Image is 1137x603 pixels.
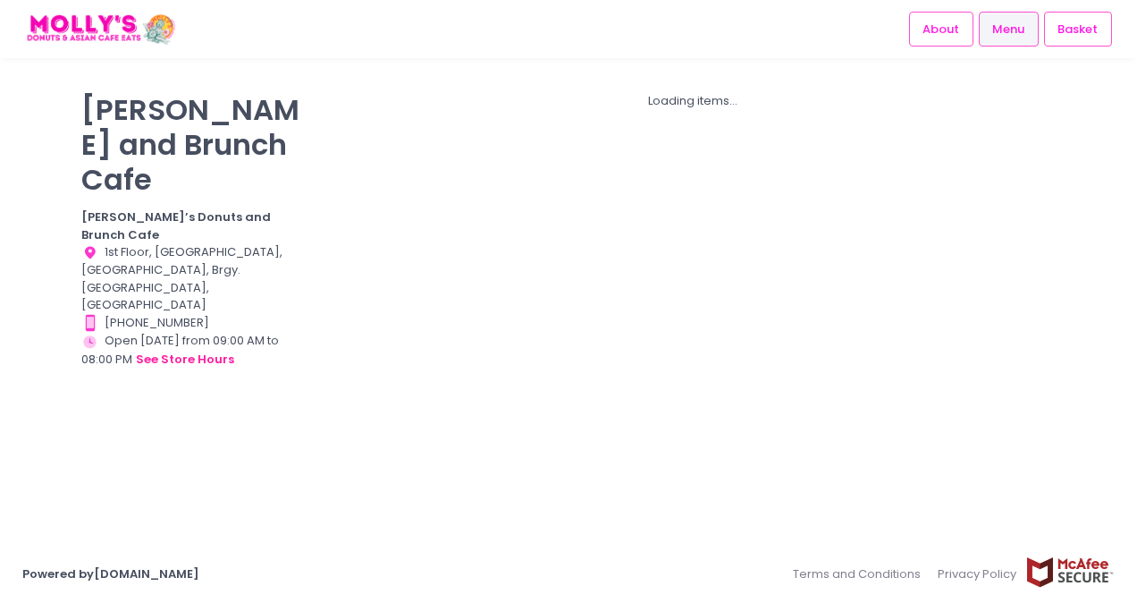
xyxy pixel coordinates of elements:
img: mcafee-secure [1025,556,1115,588]
span: About [922,21,959,38]
div: Loading items... [331,92,1056,110]
a: Powered by[DOMAIN_NAME] [22,565,199,582]
a: Terms and Conditions [793,556,930,591]
a: Menu [979,12,1039,46]
div: 1st Floor, [GEOGRAPHIC_DATA], [GEOGRAPHIC_DATA], Brgy. [GEOGRAPHIC_DATA], [GEOGRAPHIC_DATA] [81,243,308,314]
button: see store hours [135,350,235,369]
span: Basket [1057,21,1098,38]
div: [PHONE_NUMBER] [81,314,308,332]
b: [PERSON_NAME]’s Donuts and Brunch Cafe [81,208,271,243]
span: Menu [992,21,1024,38]
a: Privacy Policy [930,556,1026,591]
p: [PERSON_NAME] and Brunch Cafe [81,92,308,197]
div: Open [DATE] from 09:00 AM to 08:00 PM [81,332,308,369]
img: logo [22,13,179,45]
a: About [909,12,973,46]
